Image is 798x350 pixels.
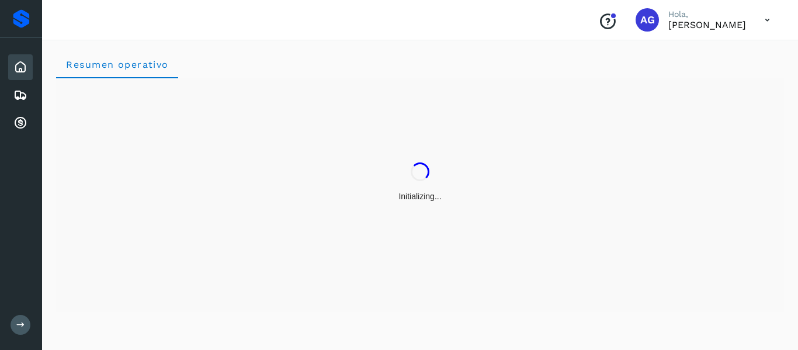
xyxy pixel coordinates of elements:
div: Inicio [8,54,33,80]
div: Embarques [8,82,33,108]
p: Hola, [668,9,746,19]
p: ALFONSO García Flores [668,19,746,30]
div: Cuentas por cobrar [8,110,33,136]
span: Resumen operativo [65,59,169,70]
